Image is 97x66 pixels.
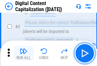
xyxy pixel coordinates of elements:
[13,46,34,61] button: Run All
[34,46,54,61] button: Undo
[15,0,73,12] div: Digital Content Capitalization ([DATE])
[76,4,81,9] img: Support
[39,56,49,60] div: Undo
[15,24,20,29] span: # 3
[24,36,74,44] div: TrailBalanceFlat - imported
[40,47,48,55] img: Undo
[20,47,27,55] img: Run All
[60,47,68,55] img: Skip
[60,56,68,60] div: Skip
[30,9,56,16] div: Import Sheet
[17,56,31,60] div: Run All
[5,3,13,10] img: Back
[80,48,90,58] img: Main button
[84,3,92,10] img: Settings menu
[54,46,74,61] button: Skip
